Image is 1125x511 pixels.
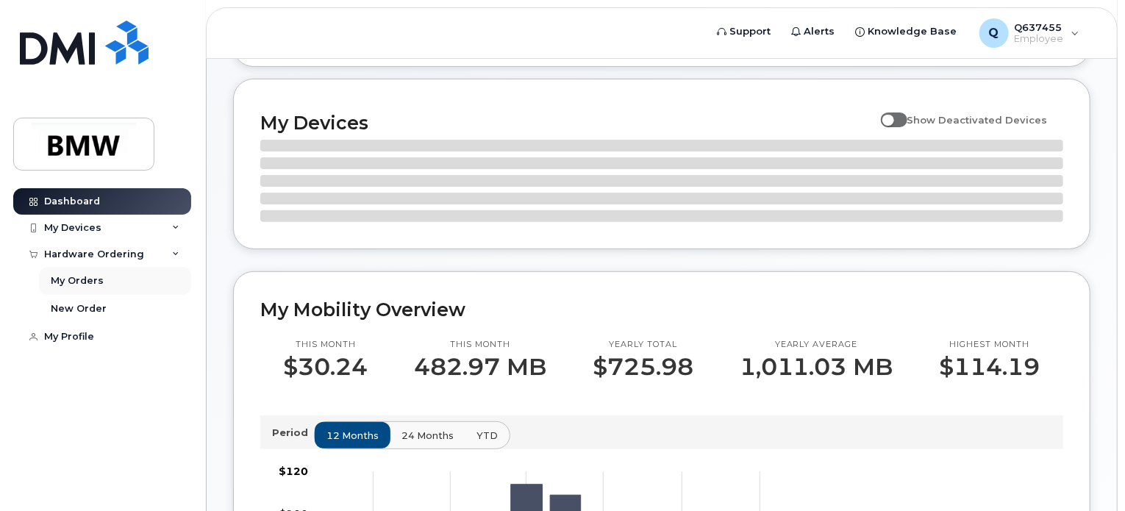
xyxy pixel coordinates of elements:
span: Employee [1015,33,1064,45]
p: 1,011.03 MB [740,354,893,380]
span: Knowledge Base [868,24,957,39]
input: Show Deactivated Devices [881,106,893,118]
span: Q637455 [1015,21,1064,33]
span: Alerts [804,24,835,39]
span: 24 months [401,429,454,443]
p: Yearly average [740,339,893,351]
p: This month [414,339,546,351]
h2: My Mobility Overview [260,299,1063,321]
p: This month [283,339,368,351]
span: Support [730,24,771,39]
p: 482.97 MB [414,354,546,380]
iframe: Messenger Launcher [1061,447,1114,500]
p: Yearly total [593,339,693,351]
span: Show Deactivated Devices [907,114,1048,126]
p: Period [272,426,314,440]
h2: My Devices [260,112,874,134]
a: Knowledge Base [846,17,968,46]
p: $30.24 [283,354,368,380]
p: Highest month [940,339,1040,351]
span: YTD [476,429,498,443]
p: $725.98 [593,354,693,380]
tspan: $120 [279,465,308,478]
span: Q [989,24,999,42]
div: Q637455 [969,18,1090,48]
p: $114.19 [940,354,1040,380]
a: Alerts [782,17,846,46]
a: Support [707,17,782,46]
